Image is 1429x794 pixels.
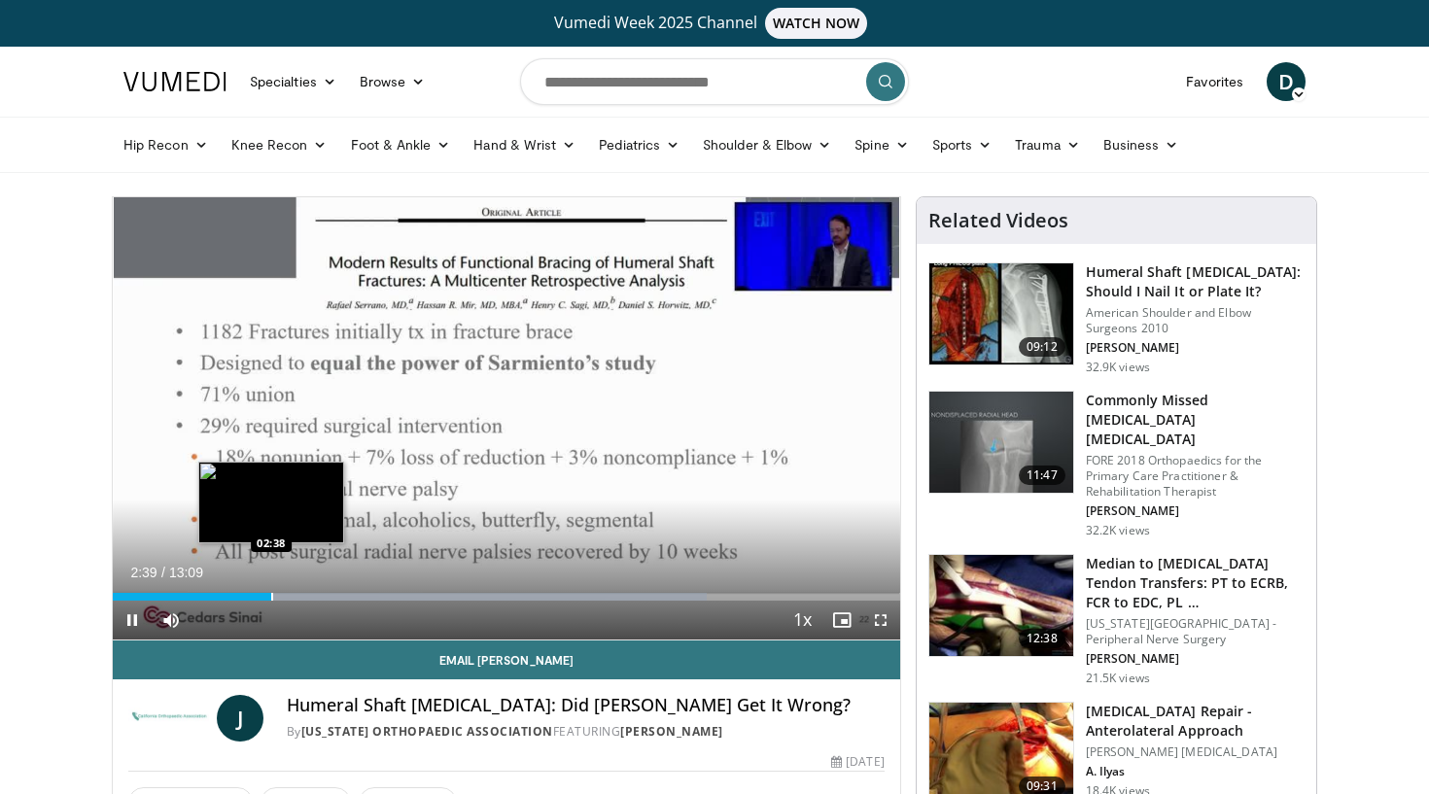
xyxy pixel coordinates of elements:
p: [PERSON_NAME] [1086,503,1305,519]
h4: Related Videos [928,209,1068,232]
a: J [217,695,263,742]
a: Knee Recon [220,125,339,164]
a: Trauma [1003,125,1092,164]
a: 11:47 Commonly Missed [MEDICAL_DATA] [MEDICAL_DATA] FORE 2018 Orthopaedics for the Primary Care P... [928,391,1305,538]
p: FORE 2018 Orthopaedics for the Primary Care Practitioner & Rehabilitation Therapist [1086,453,1305,500]
span: 09:12 [1019,337,1065,357]
button: Mute [152,601,191,639]
button: Playback Rate [784,601,822,639]
a: Hip Recon [112,125,220,164]
p: 32.9K views [1086,360,1150,375]
h4: Humeral Shaft [MEDICAL_DATA]: Did [PERSON_NAME] Get It Wrong? [287,695,885,716]
p: 32.2K views [1086,523,1150,538]
a: [PERSON_NAME] [620,723,723,740]
a: [US_STATE] Orthopaedic Association [301,723,553,740]
span: WATCH NOW [765,8,868,39]
span: / [161,565,165,580]
button: Pause [113,601,152,639]
span: 11:47 [1019,466,1065,485]
div: By FEATURING [287,723,885,741]
a: Vumedi Week 2025 ChannelWATCH NOW [126,8,1303,39]
div: [DATE] [831,753,884,771]
img: VuMedi Logo [123,72,227,91]
a: Hand & Wrist [462,125,587,164]
h3: [MEDICAL_DATA] Repair - Anterolateral Approach [1086,702,1305,741]
a: Spine [843,125,920,164]
img: image.jpeg [198,462,344,543]
input: Search topics, interventions [520,58,909,105]
a: Foot & Ankle [339,125,463,164]
a: D [1267,62,1306,101]
p: [US_STATE][GEOGRAPHIC_DATA] - Peripheral Nerve Surgery [1086,616,1305,647]
p: A. Ilyas [1086,764,1305,779]
img: b2c65235-e098-4cd2-ab0f-914df5e3e270.150x105_q85_crop-smart_upscale.jpg [929,392,1073,493]
span: 12:38 [1019,629,1065,648]
h3: Median to [MEDICAL_DATA] Tendon Transfers: PT to ECRB, FCR to EDC, PL … [1086,554,1305,612]
a: Email [PERSON_NAME] [113,640,900,679]
video-js: Video Player [113,197,900,640]
a: Sports [921,125,1004,164]
button: Fullscreen [861,601,900,639]
a: Browse [348,62,437,101]
a: Pediatrics [587,125,691,164]
img: sot_1.png.150x105_q85_crop-smart_upscale.jpg [929,263,1073,364]
a: Specialties [238,62,348,101]
a: Shoulder & Elbow [691,125,843,164]
button: Enable picture-in-picture mode [822,601,861,639]
p: 21.5K views [1086,671,1150,686]
a: Business [1092,125,1191,164]
span: 13:09 [169,565,203,580]
p: American Shoulder and Elbow Surgeons 2010 [1086,305,1305,336]
a: 12:38 Median to [MEDICAL_DATA] Tendon Transfers: PT to ECRB, FCR to EDC, PL … [US_STATE][GEOGRAPH... [928,554,1305,686]
span: 2:39 [130,565,157,580]
p: [PERSON_NAME] [1086,651,1305,667]
h3: Commonly Missed [MEDICAL_DATA] [MEDICAL_DATA] [1086,391,1305,449]
a: Favorites [1174,62,1255,101]
img: California Orthopaedic Association [128,695,209,742]
div: Progress Bar [113,593,900,601]
p: [PERSON_NAME] [MEDICAL_DATA] [1086,744,1305,760]
h3: Humeral Shaft [MEDICAL_DATA]: Should I Nail It or Plate It? [1086,262,1305,301]
p: [PERSON_NAME] [1086,340,1305,356]
a: 09:12 Humeral Shaft [MEDICAL_DATA]: Should I Nail It or Plate It? American Shoulder and Elbow Sur... [928,262,1305,375]
img: 304908_0001_1.png.150x105_q85_crop-smart_upscale.jpg [929,555,1073,656]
